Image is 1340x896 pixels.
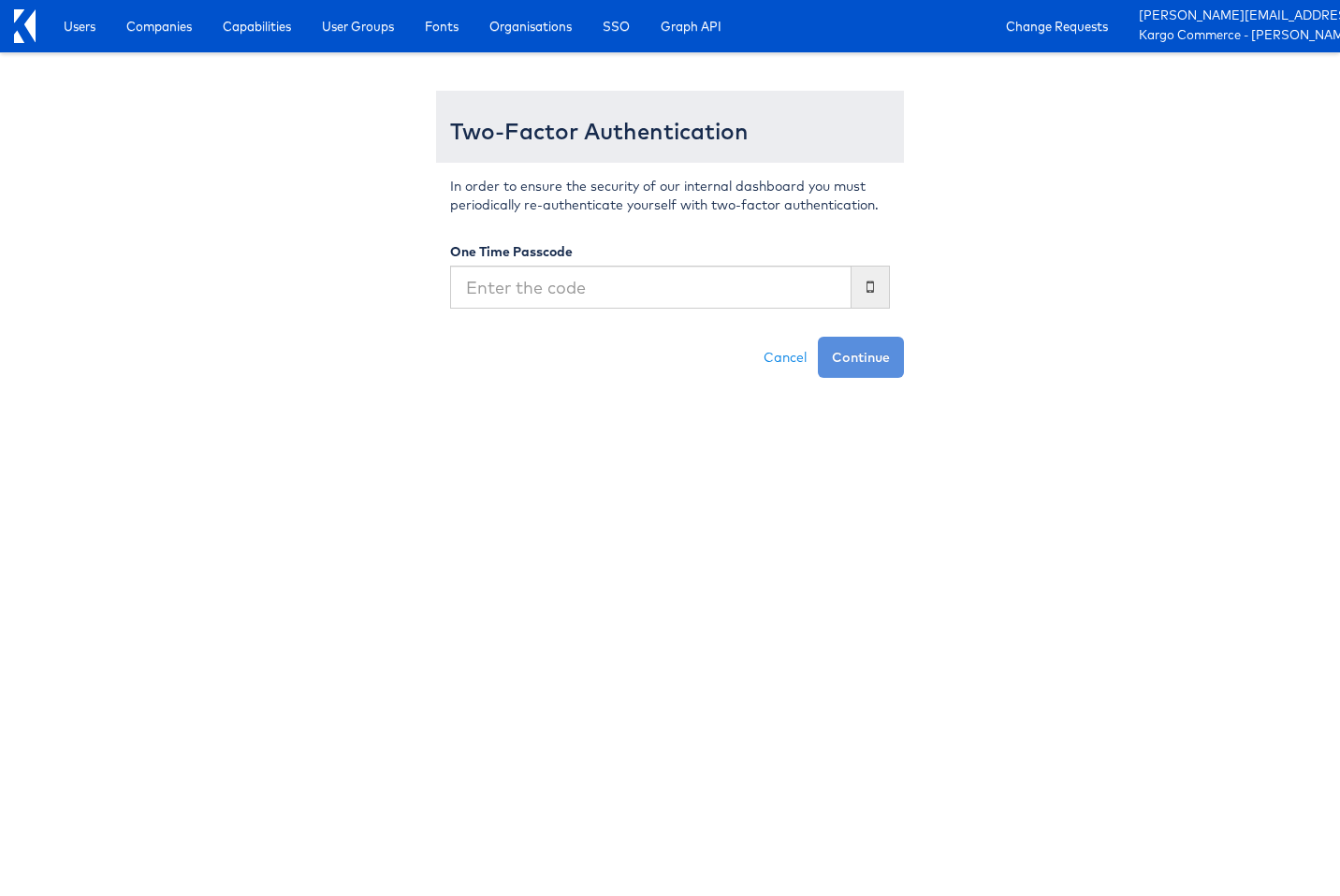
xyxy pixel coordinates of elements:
[589,9,644,43] a: SSO
[209,9,305,43] a: Capabilities
[661,17,721,36] span: Graph API
[752,337,818,378] a: Cancel
[223,17,291,36] span: Capabilities
[50,9,109,43] a: Users
[475,9,586,43] a: Organisations
[647,9,736,43] a: Graph API
[1139,26,1326,46] a: Kargo Commerce - [PERSON_NAME] [PERSON_NAME]
[603,17,630,36] span: SSO
[425,17,459,36] span: Fonts
[450,119,890,143] h3: Two-Factor Authentication
[992,9,1122,43] a: Change Requests
[450,177,890,214] p: In order to ensure the security of our internal dashboard you must periodically re-authenticate y...
[1139,7,1326,26] a: [PERSON_NAME][EMAIL_ADDRESS][PERSON_NAME][DOMAIN_NAME]
[450,266,852,309] input: Enter the code
[322,17,394,36] span: User Groups
[112,9,206,43] a: Companies
[64,17,95,36] span: Users
[308,9,408,43] a: User Groups
[411,9,473,43] a: Fonts
[450,242,573,261] label: One Time Passcode
[818,337,904,378] button: Continue
[126,17,192,36] span: Companies
[489,17,572,36] span: Organisations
